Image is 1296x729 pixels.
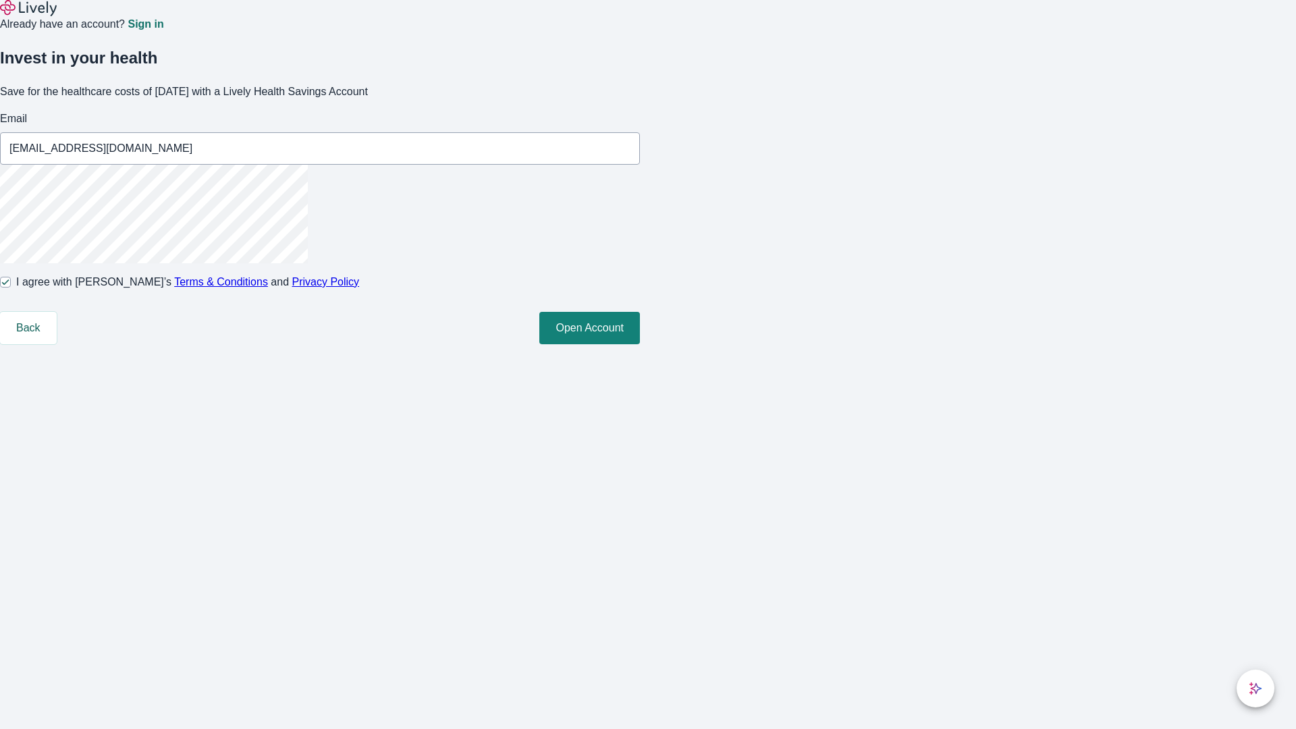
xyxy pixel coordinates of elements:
[1237,670,1274,707] button: chat
[1249,682,1262,695] svg: Lively AI Assistant
[539,312,640,344] button: Open Account
[16,274,359,290] span: I agree with [PERSON_NAME]’s and
[292,276,360,288] a: Privacy Policy
[128,19,163,30] a: Sign in
[174,276,268,288] a: Terms & Conditions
